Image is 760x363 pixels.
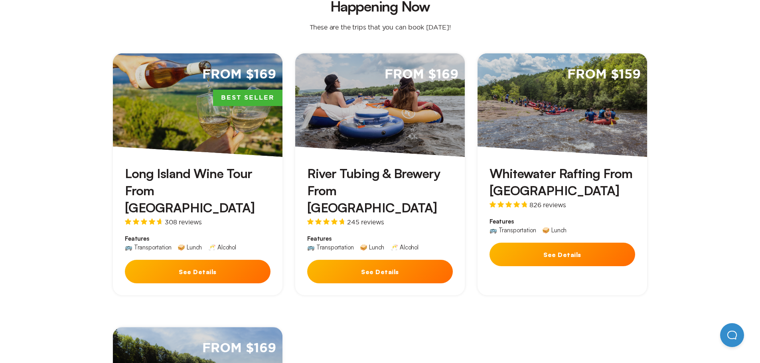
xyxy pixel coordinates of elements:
iframe: Help Scout Beacon - Open [720,323,744,347]
span: Best Seller [213,90,282,106]
h3: Whitewater Rafting From [GEOGRAPHIC_DATA] [490,165,635,199]
div: 🚌 Transportation [490,227,536,233]
button: See Details [490,243,635,266]
button: See Details [307,260,453,283]
span: Features [125,235,270,243]
span: Features [490,218,635,226]
span: 245 reviews [347,219,384,225]
span: From $169 [385,66,458,83]
span: From $169 [202,340,276,357]
div: 🚌 Transportation [125,244,171,250]
p: These are the trips that you can book [DATE]! [302,23,459,31]
a: From $169Best SellerLong Island Wine Tour From [GEOGRAPHIC_DATA]308 reviewsFeatures🚌 Transportati... [113,53,282,296]
div: 🥪 Lunch [542,227,567,233]
span: 826 reviews [529,202,566,208]
div: 🥂 Alcohol [391,244,418,250]
div: 🥂 Alcohol [208,244,236,250]
span: 308 reviews [165,219,202,225]
a: From $159Whitewater Rafting From [GEOGRAPHIC_DATA]826 reviewsFeatures🚌 Transportation🥪 LunchSee D... [478,53,647,296]
a: From $169River Tubing & Brewery From [GEOGRAPHIC_DATA]245 reviewsFeatures🚌 Transportation🥪 Lunch🥂... [295,53,465,296]
span: Features [307,235,453,243]
button: See Details [125,260,270,283]
div: 🥪 Lunch [178,244,202,250]
h3: Long Island Wine Tour From [GEOGRAPHIC_DATA] [125,165,270,217]
span: From $169 [202,66,276,83]
div: 🚌 Transportation [307,244,353,250]
span: From $159 [567,66,641,83]
div: 🥪 Lunch [360,244,384,250]
h3: River Tubing & Brewery From [GEOGRAPHIC_DATA] [307,165,453,217]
